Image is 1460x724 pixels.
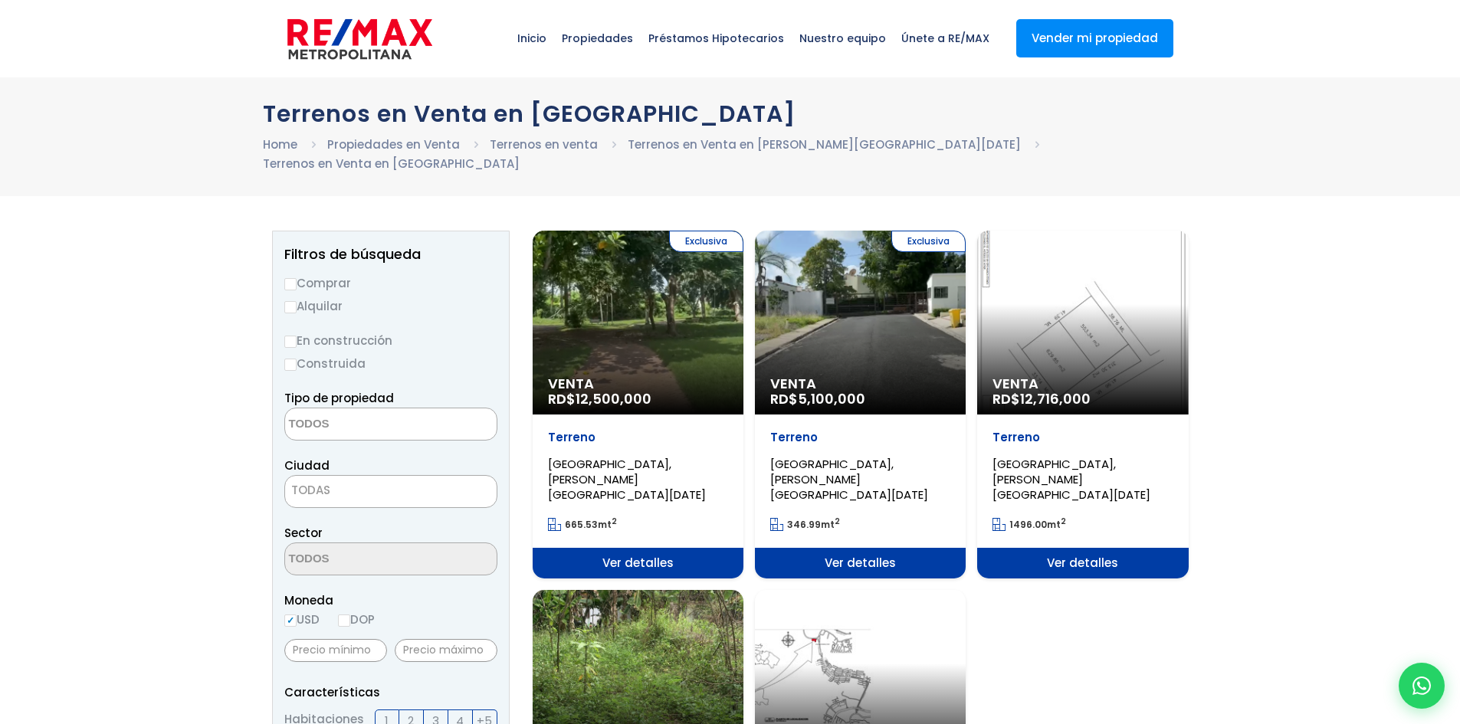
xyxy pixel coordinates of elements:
[894,15,997,61] span: Únete a RE/MAX
[284,475,497,508] span: TODAS
[548,430,728,445] p: Terreno
[284,614,297,627] input: USD
[287,16,432,62] img: remax-metropolitana-logo
[835,516,840,527] sup: 2
[992,389,1091,408] span: RD$
[338,610,375,629] label: DOP
[977,548,1188,578] span: Ver detalles
[992,518,1066,531] span: mt
[792,15,894,61] span: Nuestro equipo
[284,683,497,702] p: Características
[284,247,497,262] h2: Filtros de búsqueda
[770,430,950,445] p: Terreno
[490,136,598,152] a: Terrenos en venta
[770,456,928,503] span: [GEOGRAPHIC_DATA], [PERSON_NAME][GEOGRAPHIC_DATA][DATE]
[612,516,617,527] sup: 2
[548,518,617,531] span: mt
[533,548,743,578] span: Ver detalles
[1016,19,1173,57] a: Vender mi propiedad
[798,389,865,408] span: 5,100,000
[533,231,743,578] a: Exclusiva Venta RD$12,500,000 Terreno [GEOGRAPHIC_DATA], [PERSON_NAME][GEOGRAPHIC_DATA][DATE] 665...
[284,525,323,541] span: Sector
[284,331,497,350] label: En construcción
[770,518,840,531] span: mt
[554,15,641,61] span: Propiedades
[284,354,497,373] label: Construida
[548,389,651,408] span: RD$
[977,231,1188,578] a: Venta RD$12,716,000 Terreno [GEOGRAPHIC_DATA], [PERSON_NAME][GEOGRAPHIC_DATA][DATE] 1496.00mt2 Ve...
[1009,518,1047,531] span: 1496.00
[548,456,706,503] span: [GEOGRAPHIC_DATA], [PERSON_NAME][GEOGRAPHIC_DATA][DATE]
[291,482,330,498] span: TODAS
[1061,516,1066,527] sup: 2
[770,376,950,391] span: Venta
[327,136,460,152] a: Propiedades en Venta
[284,296,497,316] label: Alquilar
[770,389,865,408] span: RD$
[510,15,554,61] span: Inicio
[284,639,387,662] input: Precio mínimo
[755,548,966,578] span: Ver detalles
[284,336,297,348] input: En construcción
[338,614,350,627] input: DOP
[284,301,297,313] input: Alquilar
[891,231,966,252] span: Exclusiva
[395,639,497,662] input: Precio máximo
[755,231,966,578] a: Exclusiva Venta RD$5,100,000 Terreno [GEOGRAPHIC_DATA], [PERSON_NAME][GEOGRAPHIC_DATA][DATE] 346....
[263,136,297,152] a: Home
[263,100,1198,127] h1: Terrenos en Venta en [GEOGRAPHIC_DATA]
[285,480,497,501] span: TODAS
[787,518,821,531] span: 346.99
[284,274,497,293] label: Comprar
[263,154,520,173] li: Terrenos en Venta en [GEOGRAPHIC_DATA]
[628,136,1021,152] a: Terrenos en Venta en [PERSON_NAME][GEOGRAPHIC_DATA][DATE]
[284,457,330,473] span: Ciudad
[285,543,434,576] textarea: Search
[576,389,651,408] span: 12,500,000
[992,376,1173,391] span: Venta
[284,610,320,629] label: USD
[548,376,728,391] span: Venta
[285,408,434,441] textarea: Search
[992,430,1173,445] p: Terreno
[565,518,598,531] span: 665.53
[284,390,394,406] span: Tipo de propiedad
[992,456,1150,503] span: [GEOGRAPHIC_DATA], [PERSON_NAME][GEOGRAPHIC_DATA][DATE]
[284,591,497,610] span: Moneda
[284,359,297,371] input: Construida
[284,278,297,290] input: Comprar
[1020,389,1091,408] span: 12,716,000
[641,15,792,61] span: Préstamos Hipotecarios
[669,231,743,252] span: Exclusiva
